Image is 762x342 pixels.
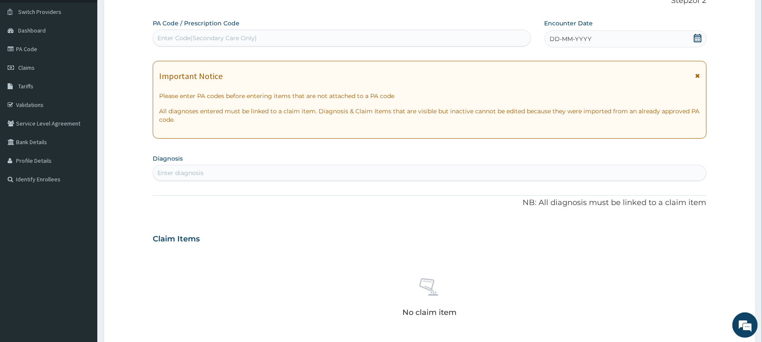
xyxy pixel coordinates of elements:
[153,19,239,27] label: PA Code / Prescription Code
[157,169,204,177] div: Enter diagnosis
[402,308,457,317] p: No claim item
[159,92,700,100] p: Please enter PA codes before entering items that are not attached to a PA code
[157,34,257,42] div: Enter Code(Secondary Care Only)
[44,47,142,58] div: Chat with us now
[49,107,117,192] span: We're online!
[153,154,183,163] label: Diagnosis
[18,8,61,16] span: Switch Providers
[153,197,706,208] p: NB: All diagnosis must be linked to a claim item
[18,82,33,90] span: Tariffs
[4,231,161,260] textarea: Type your message and hit 'Enter'
[153,235,200,244] h3: Claim Items
[550,35,592,43] span: DD-MM-YYYY
[18,27,46,34] span: Dashboard
[159,107,700,124] p: All diagnoses entered must be linked to a claim item. Diagnosis & Claim Items that are visible bu...
[18,64,35,71] span: Claims
[16,42,34,63] img: d_794563401_company_1708531726252_794563401
[159,71,223,81] h1: Important Notice
[139,4,159,25] div: Minimize live chat window
[545,19,593,27] label: Encounter Date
